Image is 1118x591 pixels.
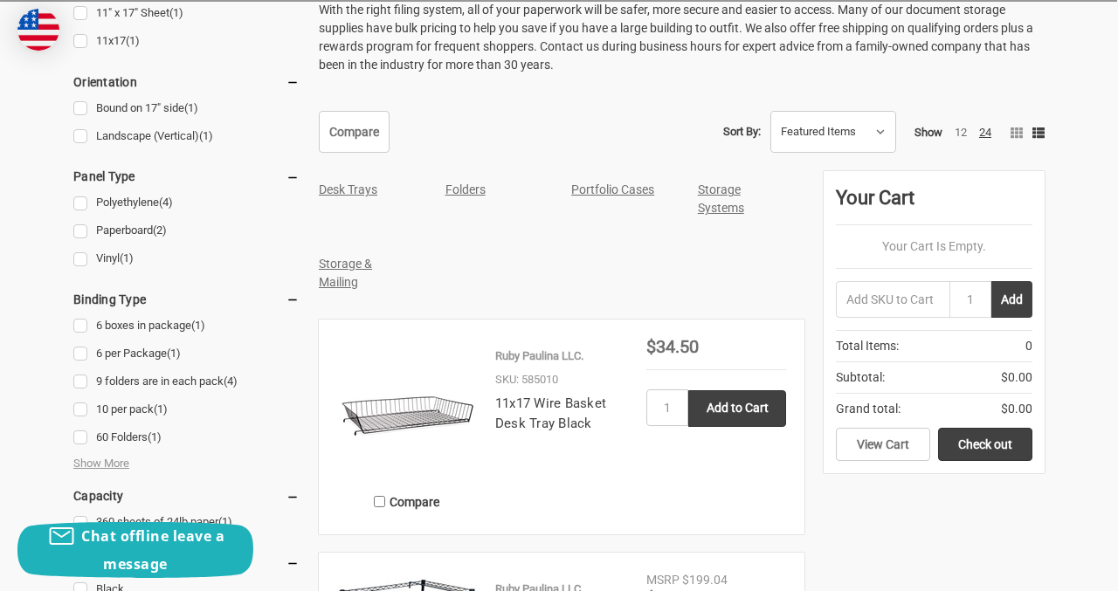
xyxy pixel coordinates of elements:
[646,336,699,357] span: $34.50
[836,337,899,355] span: Total Items:
[319,111,390,153] a: Compare
[979,126,991,139] a: 24
[73,166,300,187] h5: Panel Type
[73,426,300,450] a: 60 Folders
[73,72,300,93] h5: Orientation
[224,375,238,388] span: (4)
[73,342,300,366] a: 6 per Package
[991,281,1032,318] button: Add
[199,129,213,142] span: (1)
[698,182,744,215] a: Storage Systems
[319,1,1045,74] p: With the right filing system, all of your paperwork will be safer, more secure and easier to acce...
[73,125,300,148] a: Landscape (Vertical)
[374,496,385,507] input: Compare
[1001,368,1032,387] span: $0.00
[73,97,300,120] a: Bound on 17" side
[73,370,300,394] a: 9 folders are in each pack
[153,223,167,237] span: (2)
[148,430,162,443] span: (1)
[836,368,885,387] span: Subtotal:
[73,511,300,534] a: 360 sheets of 24lb paper
[167,347,181,360] span: (1)
[836,428,930,461] a: View Cart
[836,237,1032,256] p: Your Cart Is Empty.
[73,247,300,271] a: Vinyl
[1001,400,1032,418] span: $0.00
[81,526,224,574] span: Chat offline leave a message
[73,30,300,53] a: 11x17
[319,182,377,196] a: Desk Trays
[1025,337,1032,355] span: 0
[723,119,761,145] label: Sort By:
[17,522,253,578] button: Chat offline leave a message
[120,251,134,265] span: (1)
[688,390,786,427] input: Add to Cart
[337,338,477,478] img: 11x17 Wire Basket Desk Tray Black
[73,314,300,338] a: 6 boxes in package
[169,6,183,19] span: (1)
[495,371,558,388] p: SKU: 585010
[73,2,300,25] a: 11" x 17" Sheet
[836,400,901,418] span: Grand total:
[938,428,1032,461] a: Check out
[17,9,59,51] img: duty and tax information for United States
[682,573,728,587] span: $199.04
[73,289,300,310] h5: Binding Type
[154,402,168,416] span: (1)
[73,455,129,472] span: Show More
[646,571,680,589] div: MSRP
[73,219,300,243] a: Paperboard
[73,485,300,506] h5: Capacity
[495,395,606,431] a: 11x17 Wire Basket Desk Tray Black
[218,515,232,528] span: (1)
[126,34,140,47] span: (1)
[495,347,583,365] p: Ruby Paulina LLC.
[159,196,173,209] span: (4)
[337,487,477,516] label: Compare
[955,126,967,139] a: 12
[836,281,949,318] input: Add SKU to Cart
[914,126,942,139] span: Show
[571,182,654,196] a: Portfolio Cases
[191,319,205,332] span: (1)
[73,191,300,215] a: Polyethylene
[184,101,198,114] span: (1)
[319,257,372,289] a: Storage & Mailing
[445,182,486,196] a: Folders
[73,398,300,422] a: 10 per pack
[836,183,1032,225] div: Your Cart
